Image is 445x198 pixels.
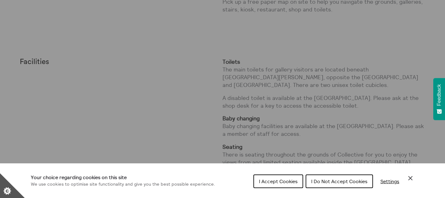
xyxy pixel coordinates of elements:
button: I Do Not Accept Cookies [306,174,373,188]
button: Close Cookie Control [407,174,414,182]
span: I Accept Cookies [259,178,298,184]
span: Feedback [436,84,442,106]
button: Settings [375,175,404,187]
span: Settings [380,178,399,184]
span: I Do Not Accept Cookies [311,178,367,184]
button: I Accept Cookies [253,174,303,188]
button: Feedback - Show survey [433,78,445,120]
p: We use cookies to optimise site functionality and give you the best possible experience. [31,181,215,188]
h1: Your choice regarding cookies on this site [31,174,215,181]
